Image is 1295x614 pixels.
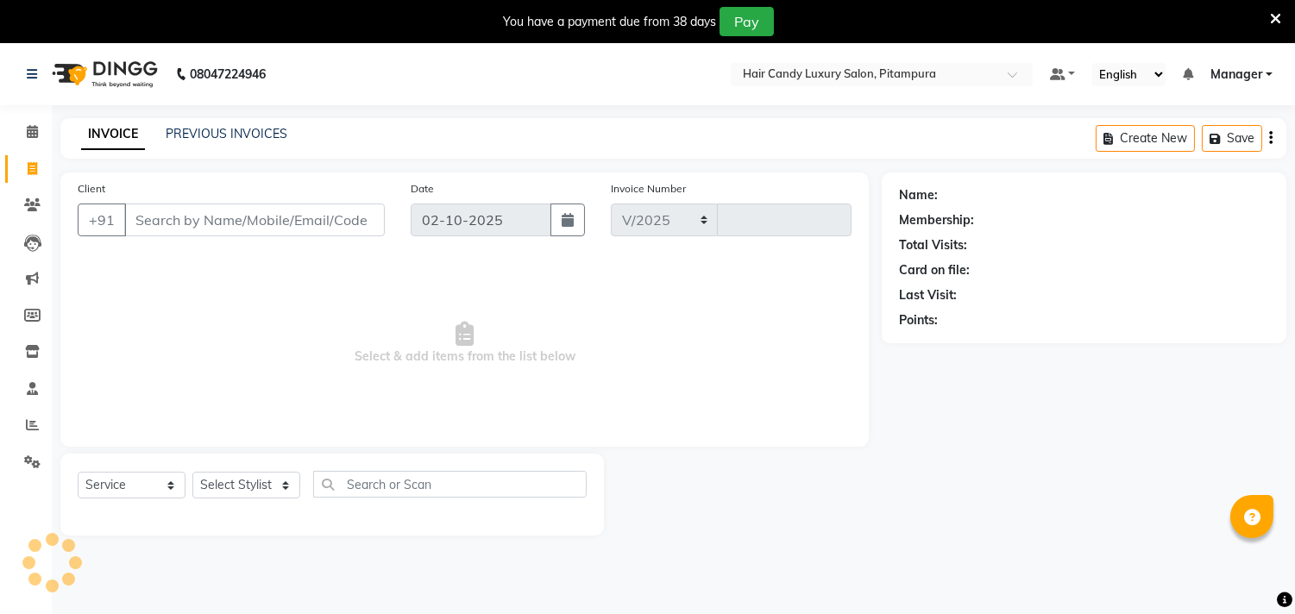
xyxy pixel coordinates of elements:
[78,257,852,429] span: Select & add items from the list below
[313,471,587,498] input: Search or Scan
[190,50,266,98] b: 08047224946
[720,7,774,36] button: Pay
[44,50,162,98] img: logo
[124,204,385,236] input: Search by Name/Mobile/Email/Code
[78,181,105,197] label: Client
[899,286,957,304] div: Last Visit:
[899,186,938,204] div: Name:
[1210,66,1262,84] span: Manager
[899,261,970,279] div: Card on file:
[166,126,287,141] a: PREVIOUS INVOICES
[78,204,126,236] button: +91
[899,211,974,229] div: Membership:
[411,181,434,197] label: Date
[1096,125,1195,152] button: Create New
[1202,125,1262,152] button: Save
[899,236,967,254] div: Total Visits:
[81,119,145,150] a: INVOICE
[611,181,686,197] label: Invoice Number
[503,13,716,31] div: You have a payment due from 38 days
[899,311,938,329] div: Points:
